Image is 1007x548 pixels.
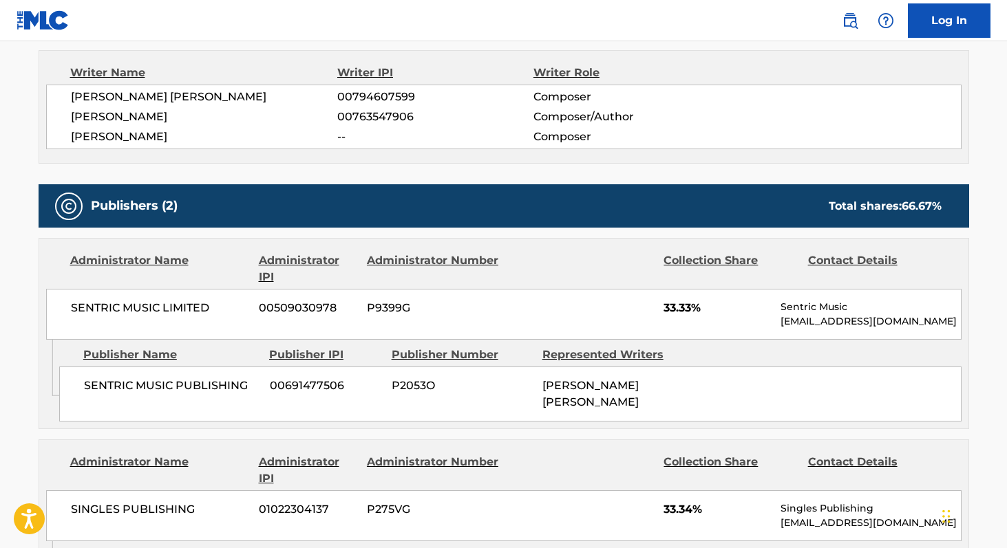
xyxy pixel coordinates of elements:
[367,501,500,518] span: P275VG
[71,501,249,518] span: SINGLES PUBLISHING
[781,501,960,516] p: Singles Publishing
[829,198,942,215] div: Total shares:
[61,198,77,215] img: Publishers
[71,109,338,125] span: [PERSON_NAME]
[392,377,532,394] span: P2053O
[270,377,381,394] span: 00691477506
[83,347,259,363] div: Publisher Name
[533,89,712,105] span: Composer
[337,109,533,125] span: 00763547906
[836,7,864,34] a: Public Search
[259,300,357,316] span: 00509030978
[17,10,70,30] img: MLC Logo
[259,252,357,285] div: Administrator IPI
[367,252,500,285] div: Administrator Number
[664,454,797,487] div: Collection Share
[337,129,533,145] span: --
[367,300,500,316] span: P9399G
[71,300,249,316] span: SENTRIC MUSIC LIMITED
[269,347,381,363] div: Publisher IPI
[70,252,248,285] div: Administrator Name
[808,252,942,285] div: Contact Details
[781,314,960,329] p: [EMAIL_ADDRESS][DOMAIN_NAME]
[872,7,900,34] div: Help
[542,347,683,363] div: Represented Writers
[259,454,357,487] div: Administrator IPI
[259,501,357,518] span: 01022304137
[781,516,960,530] p: [EMAIL_ADDRESS][DOMAIN_NAME]
[71,89,338,105] span: [PERSON_NAME] [PERSON_NAME]
[71,129,338,145] span: [PERSON_NAME]
[664,501,770,518] span: 33.34%
[908,3,990,38] a: Log In
[781,300,960,314] p: Sentric Music
[337,65,533,81] div: Writer IPI
[70,65,338,81] div: Writer Name
[91,198,178,214] h5: Publishers (2)
[84,377,259,394] span: SENTRIC MUSIC PUBLISHING
[902,199,942,212] span: 66.67 %
[878,12,894,29] img: help
[664,252,797,285] div: Collection Share
[70,454,248,487] div: Administrator Name
[533,129,712,145] span: Composer
[533,65,712,81] div: Writer Role
[392,347,532,363] div: Publisher Number
[542,379,639,408] span: [PERSON_NAME] [PERSON_NAME]
[337,89,533,105] span: 00794607599
[938,482,1007,548] iframe: Chat Widget
[367,454,500,487] div: Administrator Number
[942,496,951,537] div: Drag
[842,12,858,29] img: search
[808,454,942,487] div: Contact Details
[533,109,712,125] span: Composer/Author
[664,300,770,316] span: 33.33%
